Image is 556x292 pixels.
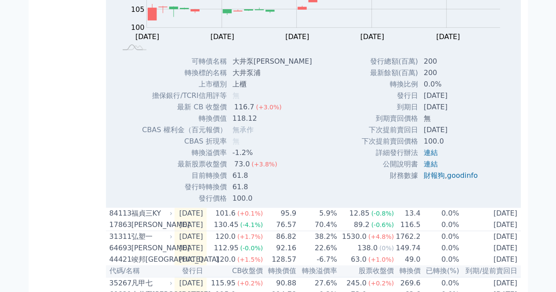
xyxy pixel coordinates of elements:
div: 35267 [109,278,129,288]
td: 5.9% [297,208,338,219]
td: 116.5 [394,219,421,231]
td: 61.8 [227,181,319,193]
td: 擔保銀行/TCRI信用評等 [142,90,227,101]
td: 128.57 [263,254,297,265]
div: 112.95 [212,243,240,253]
tspan: 105 [131,5,145,14]
th: CB收盤價 [207,265,263,277]
div: 弘塑一 [131,231,171,242]
td: [DATE] [174,254,207,265]
span: (+4.8%) [368,233,394,240]
span: (+3.8%) [251,161,277,168]
div: 1530.0 [340,231,368,242]
div: [PERSON_NAME] [131,220,171,230]
tspan: [DATE] [360,32,384,41]
td: [DATE] [460,219,521,231]
div: 120.0 [214,254,237,265]
td: 大井泵[PERSON_NAME] [227,56,319,67]
div: 竣邦[GEOGRAPHIC_DATA] [131,254,171,265]
span: (-0.6%) [371,221,394,228]
div: 245.0 [345,278,368,288]
td: 90.88 [263,277,297,289]
a: 財報狗 [424,171,445,180]
td: [DATE] [460,231,521,243]
td: [DATE] [460,277,521,289]
td: CBAS 權利金（百元報價） [142,124,227,136]
td: [DATE] [460,208,521,219]
span: (+0.2%) [368,280,394,287]
td: 100.0 [227,193,319,204]
td: 70.4% [297,219,338,231]
th: 發行日 [174,265,207,277]
td: 49.0 [394,254,421,265]
td: [DATE] [174,277,207,289]
td: 38.2% [297,231,338,243]
td: 下次提前賣回價格 [361,136,418,147]
div: 120.0 [214,231,237,242]
span: (-4.1%) [240,221,263,228]
td: 86.82 [263,231,297,243]
div: 福貞三KY [131,208,171,219]
td: -6.7% [297,254,338,265]
th: 轉換價 [394,265,421,277]
th: 轉換溢價率 [297,265,338,277]
tspan: [DATE] [135,32,159,41]
div: 44421 [109,254,129,265]
th: 已轉換(%) [421,265,459,277]
a: goodinfo [447,171,478,180]
div: 17863 [109,220,129,230]
td: 22.6% [297,242,338,254]
td: 92.16 [263,242,297,254]
td: 1762.2 [394,231,421,243]
div: 116.7 [233,102,256,112]
span: (+1.7%) [237,233,263,240]
td: 76.57 [263,219,297,231]
td: 118.12 [227,113,319,124]
th: 股票收盤價 [338,265,394,277]
td: 最新 CB 收盤價 [142,101,227,113]
div: 89.2 [352,220,371,230]
td: 最新餘額(百萬) [361,67,418,79]
div: [PERSON_NAME] [131,243,171,253]
td: [DATE] [418,90,485,101]
th: 到期/提前賣回日 [460,265,521,277]
td: 到期日 [361,101,418,113]
span: (+0.1%) [237,210,263,217]
td: 200 [418,56,485,67]
th: 轉換價值 [263,265,297,277]
span: (0%) [379,245,394,252]
td: 0.0% [421,277,459,289]
td: 0.0% [421,242,459,254]
div: 凡甲七 [131,278,171,288]
td: 可轉債名稱 [142,56,227,67]
td: 轉換標的名稱 [142,67,227,79]
span: 無承作 [233,126,254,134]
td: [DATE] [174,208,207,219]
td: 13.4 [394,208,421,219]
td: 上市櫃別 [142,79,227,90]
th: 代碼/名稱 [106,265,174,277]
td: [DATE] [460,242,521,254]
tspan: [DATE] [285,32,309,41]
td: [DATE] [174,219,207,231]
td: 0.0% [418,79,485,90]
td: 發行總額(百萬) [361,56,418,67]
a: 連結 [424,148,438,157]
div: 115.95 [209,278,237,288]
div: 138.0 [356,243,379,253]
span: (-0.8%) [371,210,394,217]
td: 269.6 [394,277,421,289]
tspan: 100 [131,23,145,32]
div: 63.0 [349,254,368,265]
td: -1.2% [227,147,319,159]
td: 61.8 [227,170,319,181]
td: 27.6% [297,277,338,289]
span: (-0.0%) [240,245,263,252]
td: 轉換比例 [361,79,418,90]
td: 100.0 [418,136,485,147]
td: [DATE] [418,101,485,113]
div: 12.85 [348,208,371,219]
td: 無 [418,113,485,124]
td: 公開說明書 [361,159,418,170]
td: 目前轉換價 [142,170,227,181]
